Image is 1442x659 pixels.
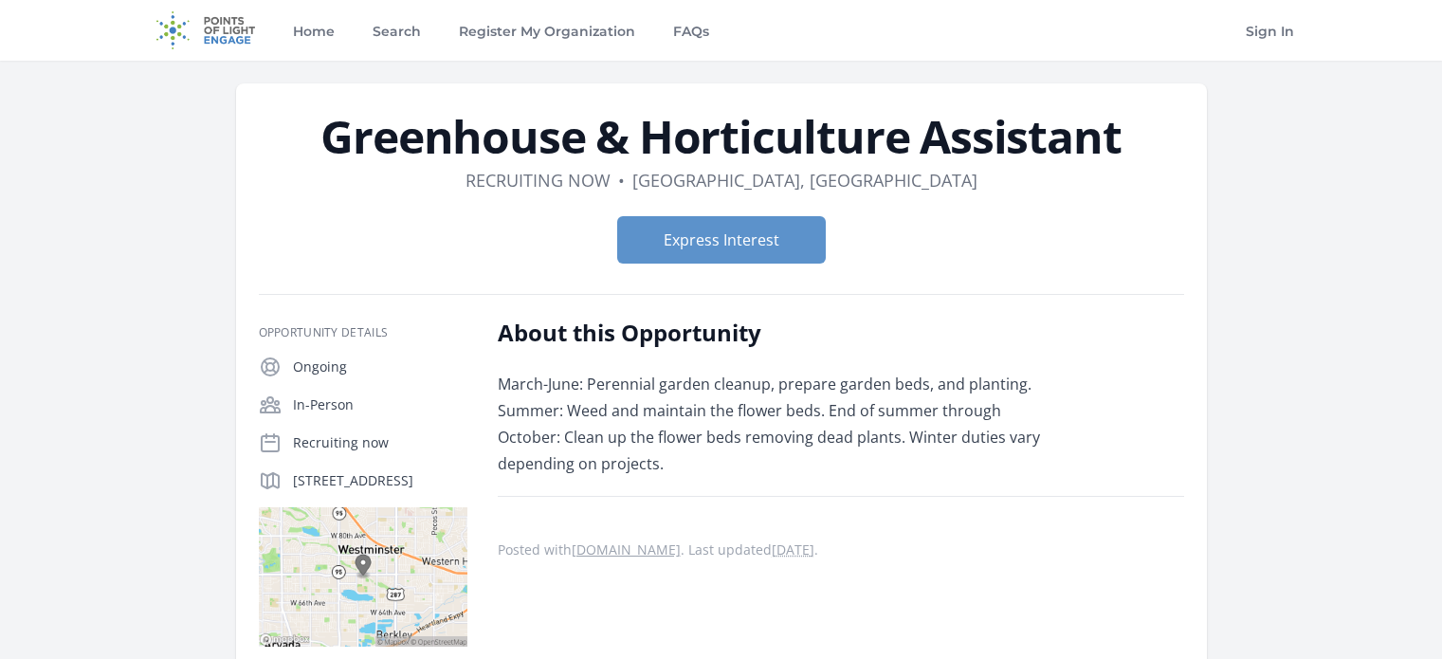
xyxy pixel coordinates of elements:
[498,318,1052,348] h2: About this Opportunity
[293,395,467,414] p: In-Person
[465,167,611,193] dd: Recruiting now
[259,325,467,340] h3: Opportunity Details
[259,507,467,647] img: Map
[259,114,1184,159] h1: Greenhouse & Horticulture Assistant
[617,216,826,264] button: Express Interest
[498,371,1052,477] p: March-June: Perennial garden cleanup, prepare garden beds, and planting. Summer: Weed and maintai...
[498,542,1184,558] p: Posted with . Last updated .
[772,540,814,558] abbr: Mon, Mar 10, 2025 11:53 PM
[293,471,467,490] p: [STREET_ADDRESS]
[618,167,625,193] div: •
[293,357,467,376] p: Ongoing
[293,433,467,452] p: Recruiting now
[572,540,681,558] a: [DOMAIN_NAME]
[632,167,977,193] dd: [GEOGRAPHIC_DATA], [GEOGRAPHIC_DATA]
